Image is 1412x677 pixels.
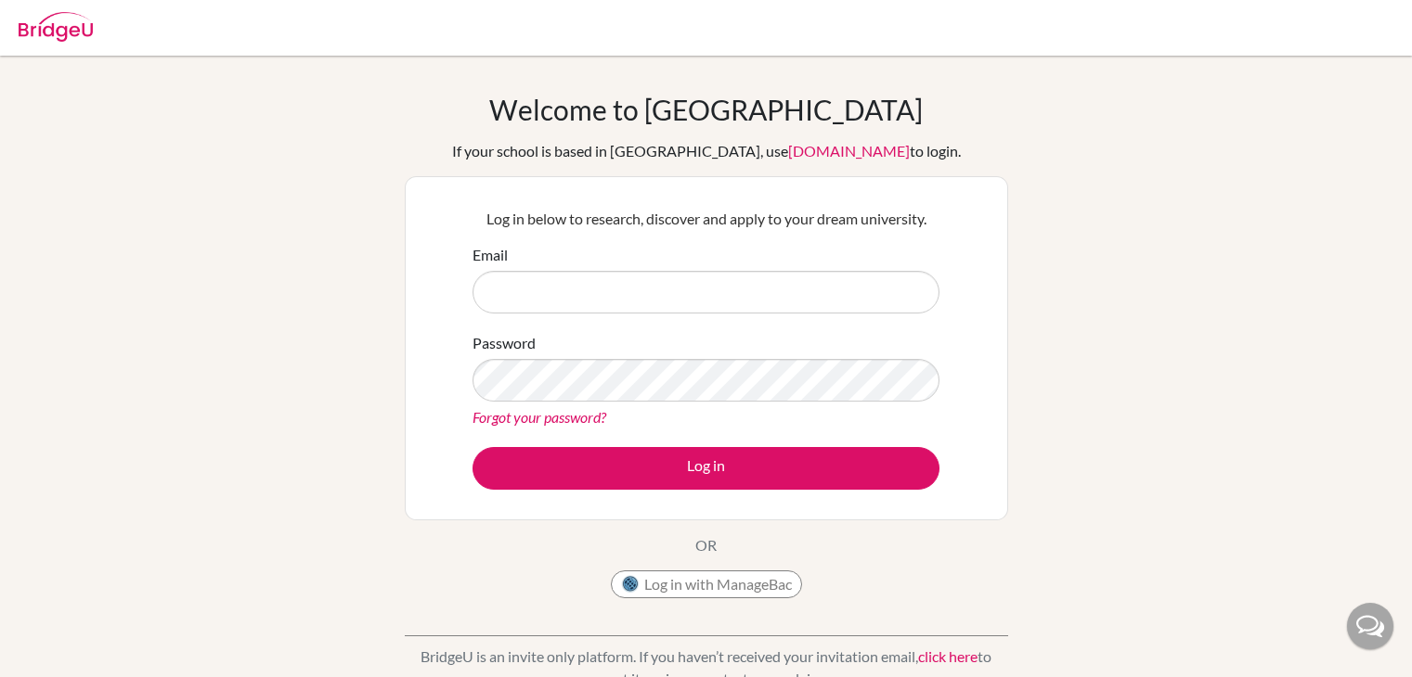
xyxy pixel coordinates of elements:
[918,647,978,665] a: click here
[452,140,961,162] div: If your school is based in [GEOGRAPHIC_DATA], use to login.
[473,332,536,354] label: Password
[611,570,802,598] button: Log in with ManageBac
[489,93,923,126] h1: Welcome to [GEOGRAPHIC_DATA]
[473,244,508,266] label: Email
[695,534,717,556] p: OR
[473,408,606,426] a: Forgot your password?
[473,208,939,230] p: Log in below to research, discover and apply to your dream university.
[788,142,910,160] a: [DOMAIN_NAME]
[19,12,93,42] img: Bridge-U
[473,447,939,490] button: Log in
